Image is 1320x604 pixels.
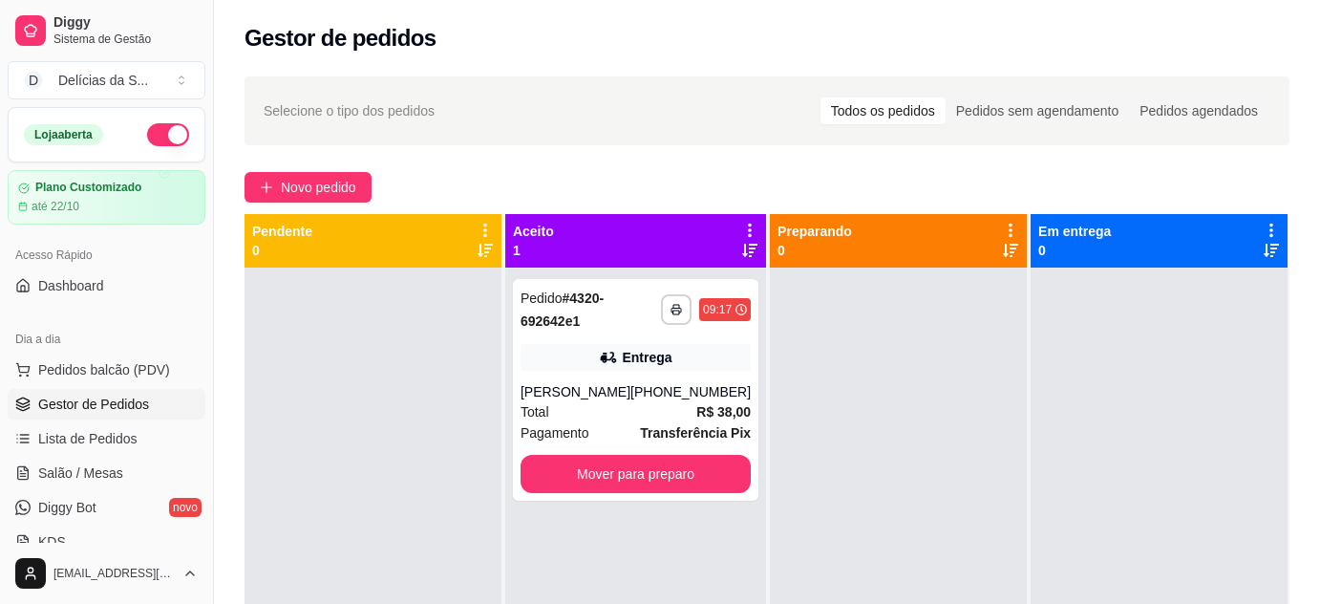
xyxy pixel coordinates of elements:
[245,23,436,54] h2: Gestor de pedidos
[53,14,198,32] span: Diggy
[24,124,103,145] div: Loja aberta
[8,550,205,596] button: [EMAIL_ADDRESS][DOMAIN_NAME]
[264,100,435,121] span: Selecione o tipo dos pedidos
[521,422,589,443] span: Pagamento
[513,222,554,241] p: Aceito
[252,241,312,260] p: 0
[513,241,554,260] p: 1
[38,429,138,448] span: Lista de Pedidos
[8,492,205,523] a: Diggy Botnovo
[946,97,1129,124] div: Pedidos sem agendamento
[640,425,751,441] strong: Transferência Pix
[35,181,141,195] article: Plano Customizado
[38,532,66,551] span: KDS
[245,172,372,203] button: Novo pedido
[1038,222,1111,241] p: Em entrega
[8,61,205,99] button: Select a team
[1038,241,1111,260] p: 0
[521,291,604,329] strong: # 4320-692642e1
[703,302,732,317] div: 09:17
[8,270,205,301] a: Dashboard
[38,276,104,295] span: Dashboard
[820,97,946,124] div: Todos os pedidos
[8,170,205,225] a: Plano Customizadoaté 22/10
[8,324,205,355] div: Dia a dia
[24,71,43,90] span: D
[8,240,205,270] div: Acesso Rápido
[38,464,123,483] span: Salão / Mesas
[521,382,630,401] div: [PERSON_NAME]
[8,355,205,385] button: Pedidos balcão (PDV)
[147,123,189,146] button: Alterar Status
[521,291,563,306] span: Pedido
[281,177,356,198] span: Novo pedido
[38,360,170,379] span: Pedidos balcão (PDV)
[630,382,751,401] div: [PHONE_NUMBER]
[38,395,149,414] span: Gestor de Pedidos
[777,222,852,241] p: Preparando
[53,566,175,581] span: [EMAIL_ADDRESS][DOMAIN_NAME]
[622,348,671,367] div: Entrega
[38,498,96,517] span: Diggy Bot
[58,71,148,90] div: Delícias da S ...
[260,181,273,194] span: plus
[1129,97,1268,124] div: Pedidos agendados
[8,458,205,488] a: Salão / Mesas
[777,241,852,260] p: 0
[521,401,549,422] span: Total
[8,389,205,420] a: Gestor de Pedidos
[32,199,79,214] article: até 22/10
[696,404,751,420] strong: R$ 38,00
[521,455,751,493] button: Mover para preparo
[252,222,312,241] p: Pendente
[8,527,205,557] a: KDS
[53,32,198,47] span: Sistema de Gestão
[8,8,205,54] a: DiggySistema de Gestão
[8,423,205,454] a: Lista de Pedidos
